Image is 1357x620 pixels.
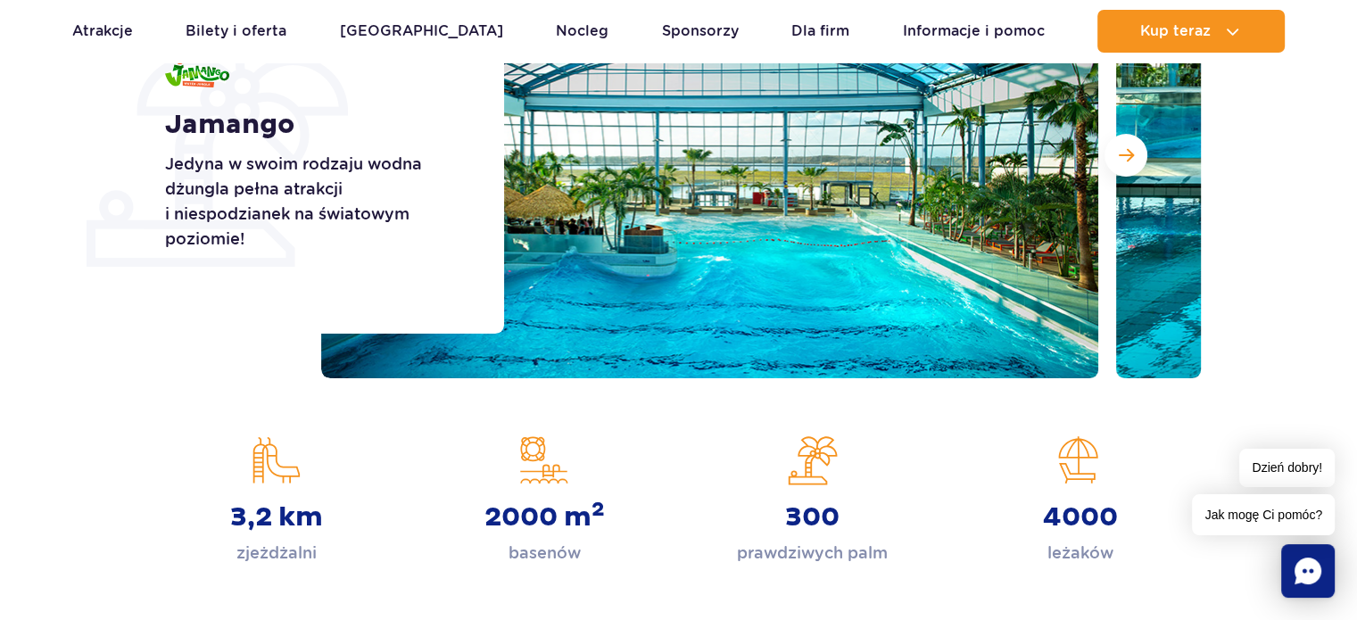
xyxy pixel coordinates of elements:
span: Kup teraz [1140,23,1211,39]
button: Następny slajd [1105,134,1147,177]
strong: 3,2 km [230,501,323,533]
span: Dzień dobry! [1239,449,1335,487]
p: basenów [509,541,581,566]
a: Dla firm [791,10,849,53]
strong: 4000 [1043,501,1118,533]
img: Jamango [165,60,229,87]
a: Atrakcje [72,10,133,53]
p: prawdziwych palm [737,541,888,566]
div: Chat [1281,544,1335,598]
strong: 2000 m [484,501,605,533]
a: Nocleg [556,10,608,53]
sup: 2 [592,497,605,522]
p: zjeżdżalni [236,541,317,566]
span: Jak mogę Ci pomóc? [1192,494,1335,535]
a: [GEOGRAPHIC_DATA] [340,10,503,53]
h1: Jamango [165,109,464,141]
p: leżaków [1047,541,1113,566]
a: Bilety i oferta [186,10,286,53]
a: Informacje i pomoc [903,10,1045,53]
p: Jedyna w swoim rodzaju wodna dżungla pełna atrakcji i niespodzianek na światowym poziomie! [165,152,464,252]
strong: 300 [785,501,840,533]
button: Kup teraz [1097,10,1285,53]
a: Sponsorzy [662,10,739,53]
